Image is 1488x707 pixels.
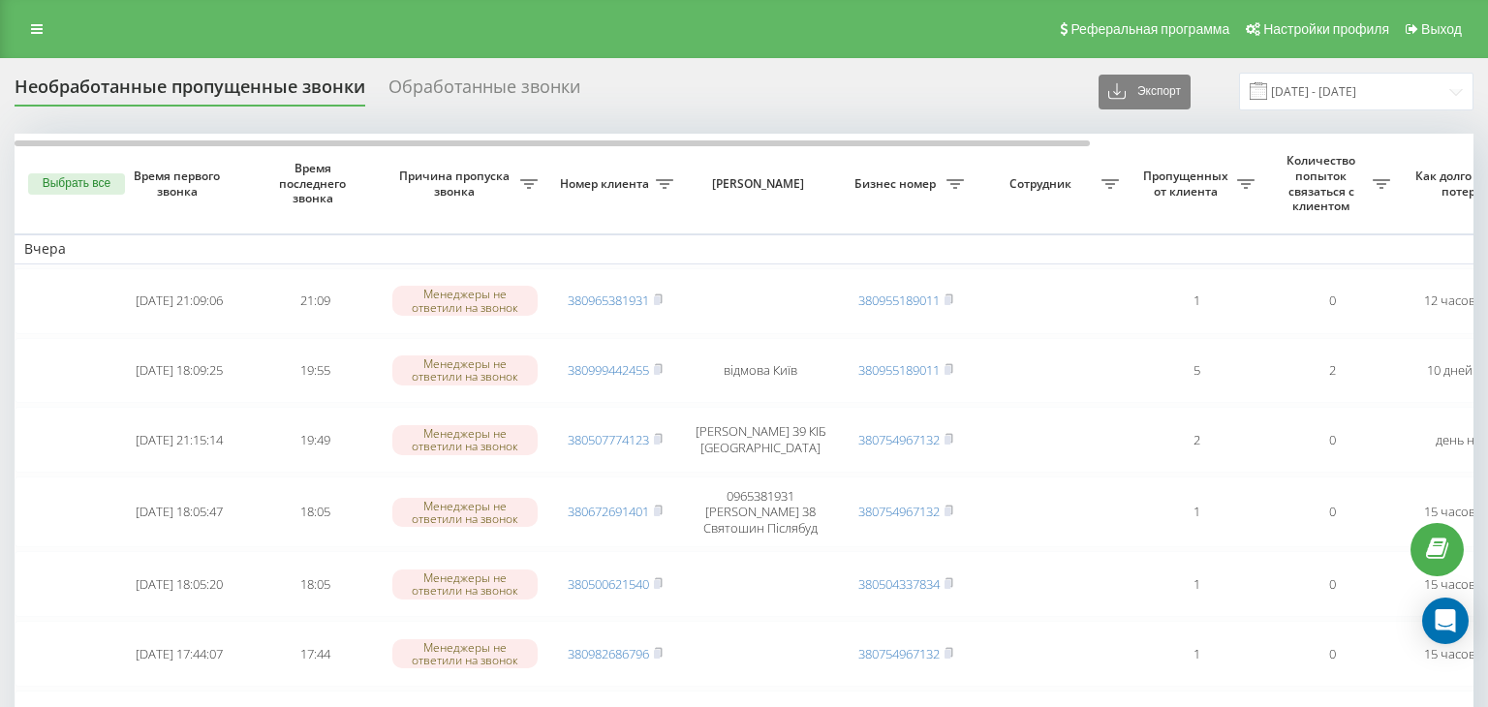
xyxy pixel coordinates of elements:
td: 1 [1129,476,1264,547]
button: Экспорт [1099,75,1191,109]
td: 2 [1264,338,1400,404]
a: 380965381931 [568,292,649,309]
div: Обработанные звонки [388,77,580,107]
td: 0 [1264,621,1400,687]
a: 380754967132 [858,431,940,448]
span: Время первого звонка [127,169,232,199]
a: 380999442455 [568,361,649,379]
td: 19:49 [247,407,383,473]
span: Время последнего звонка [263,161,367,206]
td: 21:09 [247,268,383,334]
td: 0 [1264,268,1400,334]
a: 380754967132 [858,503,940,520]
div: Менеджеры не ответили на звонок [392,355,538,384]
td: 17:44 [247,621,383,687]
td: 0965381931 [PERSON_NAME] 38 Святошин Післябуд [683,476,838,547]
div: Менеджеры не ответили на звонок [392,425,538,454]
td: [DATE] 21:15:14 [111,407,247,473]
a: 380504337834 [858,575,940,593]
div: Менеджеры не ответили на звонок [392,498,538,527]
td: 19:55 [247,338,383,404]
td: 18:05 [247,551,383,617]
td: 1 [1129,551,1264,617]
span: Выход [1421,21,1462,37]
td: [PERSON_NAME] 39 КІБ [GEOGRAPHIC_DATA] [683,407,838,473]
a: 380500621540 [568,575,649,593]
td: 5 [1129,338,1264,404]
td: 18:05 [247,476,383,547]
td: 1 [1129,621,1264,687]
td: 2 [1129,407,1264,473]
span: Пропущенных от клиента [1138,169,1237,199]
td: [DATE] 18:05:47 [111,476,247,547]
span: Настройки профиля [1263,21,1389,37]
td: [DATE] 18:09:25 [111,338,247,404]
td: [DATE] 17:44:07 [111,621,247,687]
a: 380672691401 [568,503,649,520]
div: Менеджеры не ответили на звонок [392,569,538,599]
a: 380955189011 [858,361,940,379]
span: Количество попыток связаться с клиентом [1274,153,1373,213]
div: Менеджеры не ответили на звонок [392,286,538,315]
div: Open Intercom Messenger [1422,598,1469,644]
td: [DATE] 18:05:20 [111,551,247,617]
button: Выбрать все [28,173,125,195]
a: 380955189011 [858,292,940,309]
td: 0 [1264,407,1400,473]
div: Менеджеры не ответили на звонок [392,639,538,668]
span: Бизнес номер [848,176,946,192]
a: 380507774123 [568,431,649,448]
td: 0 [1264,551,1400,617]
span: Сотрудник [983,176,1101,192]
td: 0 [1264,476,1400,547]
a: 380982686796 [568,645,649,662]
span: Реферальная программа [1070,21,1229,37]
span: Причина пропуска звонка [392,169,520,199]
span: Номер клиента [557,176,656,192]
div: Необработанные пропущенные звонки [15,77,365,107]
td: [DATE] 21:09:06 [111,268,247,334]
a: 380754967132 [858,645,940,662]
td: відмова Київ [683,338,838,404]
td: 1 [1129,268,1264,334]
span: [PERSON_NAME] [699,176,821,192]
